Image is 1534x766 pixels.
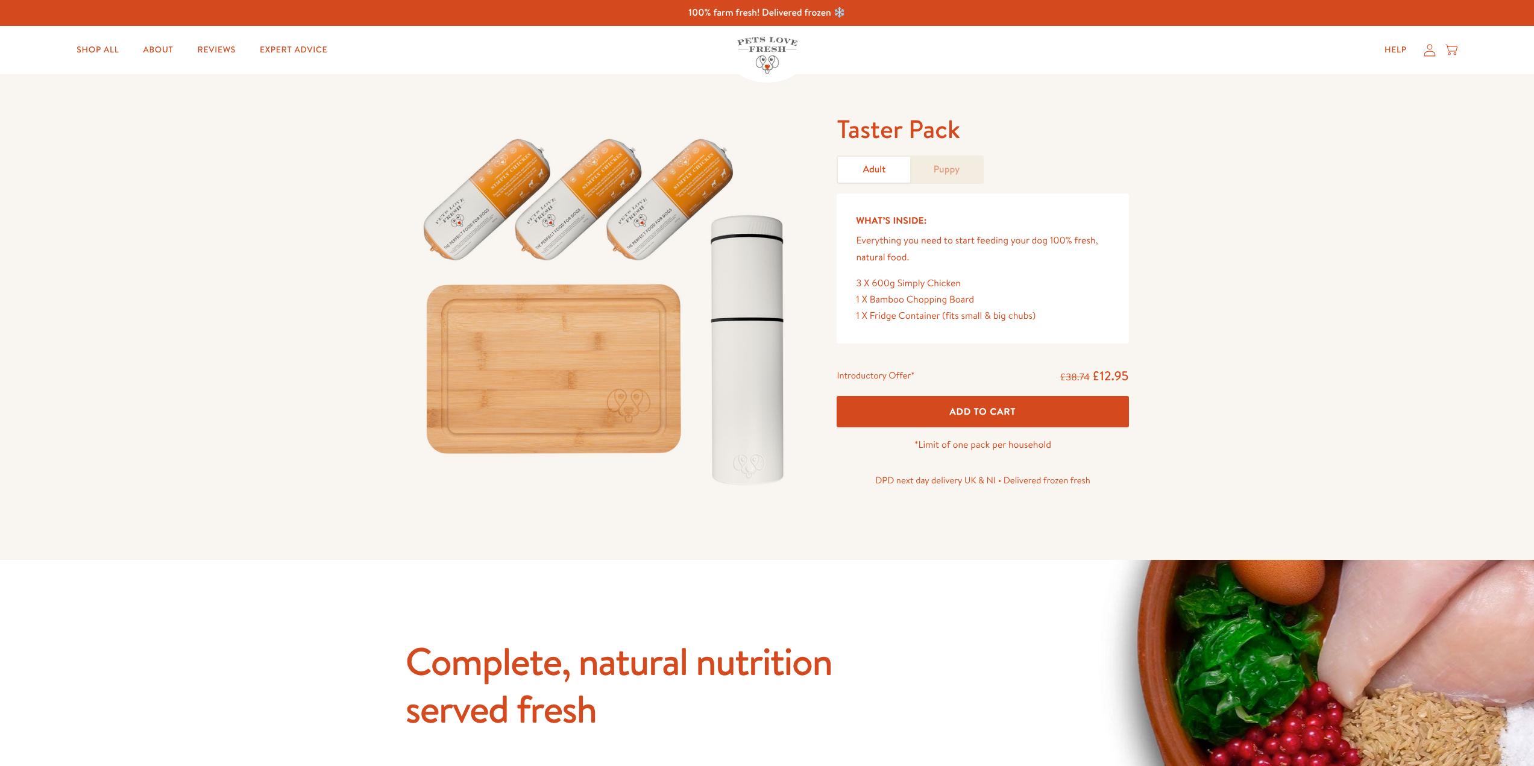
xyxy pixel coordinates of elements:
[406,637,888,732] h2: Complete, natural nutrition served fresh
[250,38,337,62] a: Expert Advice
[856,213,1109,228] h5: What’s Inside:
[856,308,1109,324] div: 1 X Fridge Container (fits small & big chubs)
[133,38,183,62] a: About
[856,293,974,306] span: 1 X Bamboo Chopping Board
[837,437,1128,453] p: *Limit of one pack per household
[856,233,1109,265] p: Everything you need to start feeding your dog 100% fresh, natural food.
[1092,367,1129,385] span: £12.95
[950,405,1016,418] span: Add To Cart
[837,396,1128,428] button: Add To Cart
[737,37,797,74] img: Pets Love Fresh
[837,472,1128,488] p: DPD next day delivery UK & NI • Delivered frozen fresh
[910,157,982,183] a: Puppy
[67,38,128,62] a: Shop All
[837,113,1128,146] h1: Taster Pack
[1375,38,1416,62] a: Help
[188,38,245,62] a: Reviews
[406,113,808,499] img: Taster Pack - Adult
[837,368,914,386] div: Introductory Offer*
[838,157,910,183] a: Adult
[856,275,1109,292] div: 3 X 600g Simply Chicken
[1060,371,1090,384] s: £38.74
